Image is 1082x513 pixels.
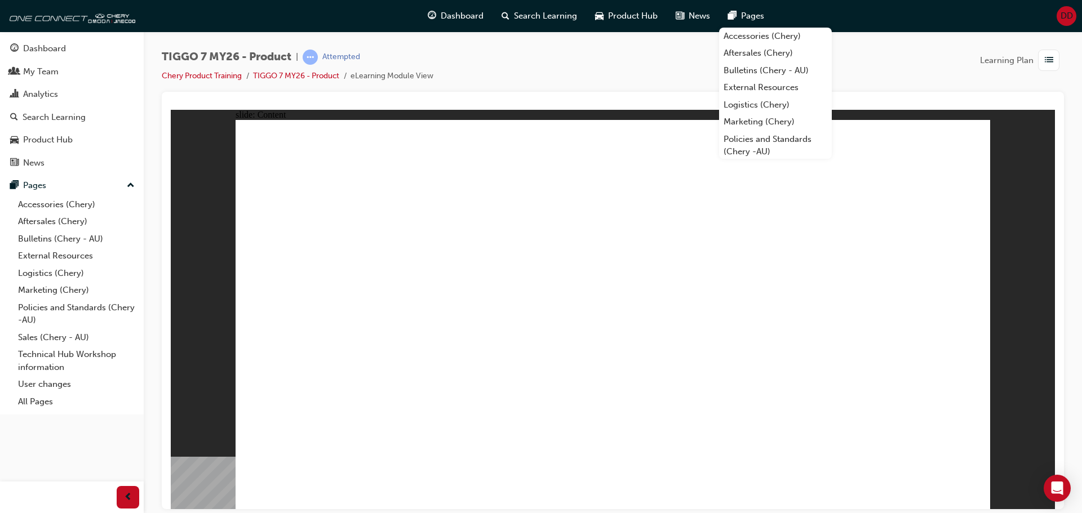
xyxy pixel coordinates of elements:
[719,28,832,45] a: Accessories (Chery)
[127,179,135,193] span: up-icon
[719,44,832,62] a: Aftersales (Chery)
[5,61,139,82] a: My Team
[1045,53,1053,68] span: list-icon
[14,329,139,346] a: Sales (Chery - AU)
[586,5,667,28] a: car-iconProduct Hub
[10,158,19,168] span: news-icon
[23,88,58,101] div: Analytics
[1057,6,1076,26] button: DD
[10,44,19,54] span: guage-icon
[689,10,710,23] span: News
[322,52,360,63] div: Attempted
[162,51,291,64] span: TIGGO 7 MY26 - Product
[10,181,19,191] span: pages-icon
[5,107,139,128] a: Search Learning
[14,299,139,329] a: Policies and Standards (Chery -AU)
[719,96,832,114] a: Logistics (Chery)
[428,9,436,23] span: guage-icon
[14,393,139,411] a: All Pages
[296,51,298,64] span: |
[14,196,139,213] a: Accessories (Chery)
[6,5,135,27] img: oneconnect
[980,54,1034,67] span: Learning Plan
[502,9,509,23] span: search-icon
[253,71,339,81] a: TIGGO 7 MY26 - Product
[719,5,773,28] a: pages-iconPages
[23,157,45,169] div: News
[741,10,764,23] span: Pages
[5,36,139,175] button: DashboardMy TeamAnalyticsSearch LearningProduct HubNews
[5,38,139,59] a: Dashboard
[595,9,604,23] span: car-icon
[23,42,66,55] div: Dashboard
[14,247,139,265] a: External Resources
[5,175,139,196] button: Pages
[23,65,59,78] div: My Team
[728,9,737,23] span: pages-icon
[351,70,433,83] li: eLearning Module View
[980,50,1064,71] button: Learning Plan
[5,153,139,173] a: News
[719,113,832,131] a: Marketing (Chery)
[10,90,19,100] span: chart-icon
[14,346,139,376] a: Technical Hub Workshop information
[1044,475,1071,502] div: Open Intercom Messenger
[23,179,46,192] div: Pages
[23,111,86,124] div: Search Learning
[14,230,139,248] a: Bulletins (Chery - AU)
[493,5,586,28] a: search-iconSearch Learning
[23,133,73,146] div: Product Hub
[10,135,19,145] span: car-icon
[14,213,139,230] a: Aftersales (Chery)
[10,67,19,77] span: people-icon
[14,265,139,282] a: Logistics (Chery)
[10,113,18,123] span: search-icon
[303,50,318,65] span: learningRecordVerb_ATTEMPT-icon
[419,5,493,28] a: guage-iconDashboard
[719,62,832,79] a: Bulletins (Chery - AU)
[5,84,139,105] a: Analytics
[719,79,832,96] a: External Resources
[162,71,242,81] a: Chery Product Training
[1061,10,1073,23] span: DD
[719,131,832,160] a: Policies and Standards (Chery -AU)
[608,10,658,23] span: Product Hub
[14,376,139,393] a: User changes
[441,10,484,23] span: Dashboard
[124,490,132,505] span: prev-icon
[514,10,577,23] span: Search Learning
[667,5,719,28] a: news-iconNews
[676,9,684,23] span: news-icon
[14,282,139,299] a: Marketing (Chery)
[5,130,139,150] a: Product Hub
